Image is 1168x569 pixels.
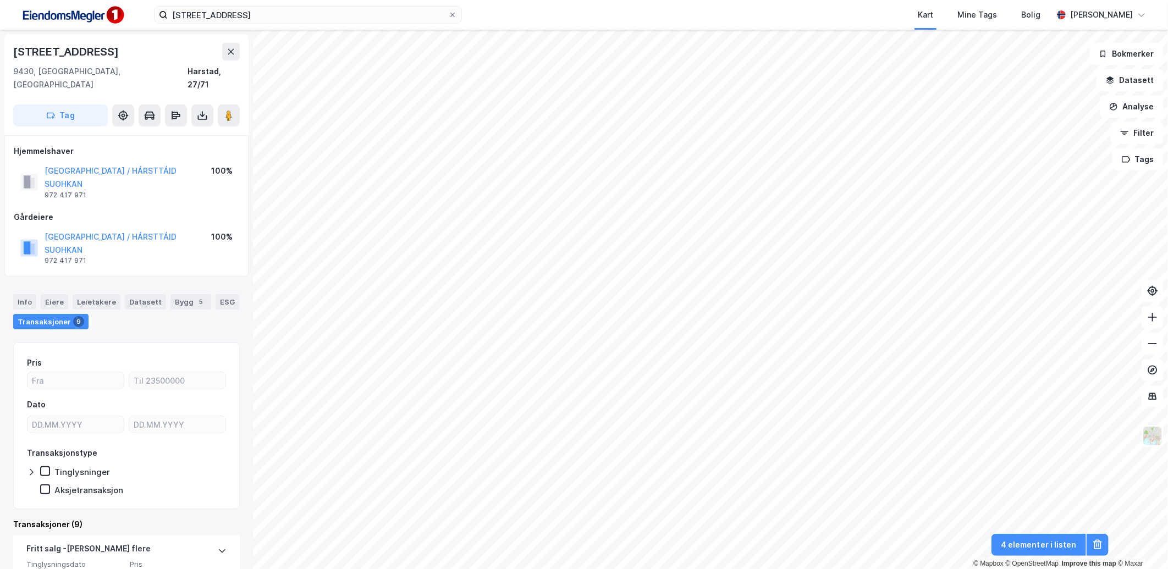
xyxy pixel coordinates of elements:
div: Fritt salg - [PERSON_NAME] flere [26,542,151,560]
img: F4PB6Px+NJ5v8B7XTbfpPpyloAAAAASUVORK5CYII= [18,3,128,27]
button: Analyse [1100,96,1164,118]
div: Harstad, 27/71 [188,65,240,91]
div: Leietakere [73,294,120,310]
div: Aksjetransaksjon [54,485,123,495]
div: 9430, [GEOGRAPHIC_DATA], [GEOGRAPHIC_DATA] [13,65,188,91]
iframe: Chat Widget [1113,516,1168,569]
button: 4 elementer i listen [991,534,1086,556]
input: DD.MM.YYYY [27,416,124,433]
span: Pris [130,560,227,569]
button: Filter [1111,122,1164,144]
div: 100% [211,230,233,244]
img: Z [1142,426,1163,446]
button: Tags [1112,148,1164,170]
input: Fra [27,372,124,389]
div: Bolig [1021,8,1040,21]
div: Transaksjonstype [27,446,97,460]
div: Transaksjoner [13,314,89,329]
button: Tag [13,104,108,126]
a: Mapbox [973,560,1004,567]
div: Kart [918,8,933,21]
div: Mine Tags [957,8,997,21]
div: Tinglysninger [54,467,110,477]
button: Bokmerker [1089,43,1164,65]
div: 972 417 971 [45,256,86,265]
div: Transaksjoner (9) [13,518,240,531]
div: Info [13,294,36,310]
div: 972 417 971 [45,191,86,200]
input: Til 23500000 [129,372,225,389]
div: Dato [27,398,46,411]
div: Pris [27,356,42,369]
a: Improve this map [1062,560,1116,567]
input: DD.MM.YYYY [129,416,225,433]
div: Gårdeiere [14,211,239,224]
div: Kontrollprogram for chat [1113,516,1168,569]
div: Bygg [170,294,211,310]
div: Eiere [41,294,68,310]
div: 100% [211,164,233,178]
div: [STREET_ADDRESS] [13,43,121,60]
div: 5 [196,296,207,307]
div: Datasett [125,294,166,310]
input: Søk på adresse, matrikkel, gårdeiere, leietakere eller personer [168,7,448,23]
div: Hjemmelshaver [14,145,239,158]
div: ESG [216,294,239,310]
span: Tinglysningsdato [26,560,123,569]
button: Datasett [1097,69,1164,91]
a: OpenStreetMap [1006,560,1059,567]
div: 9 [73,316,84,327]
div: [PERSON_NAME] [1070,8,1133,21]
